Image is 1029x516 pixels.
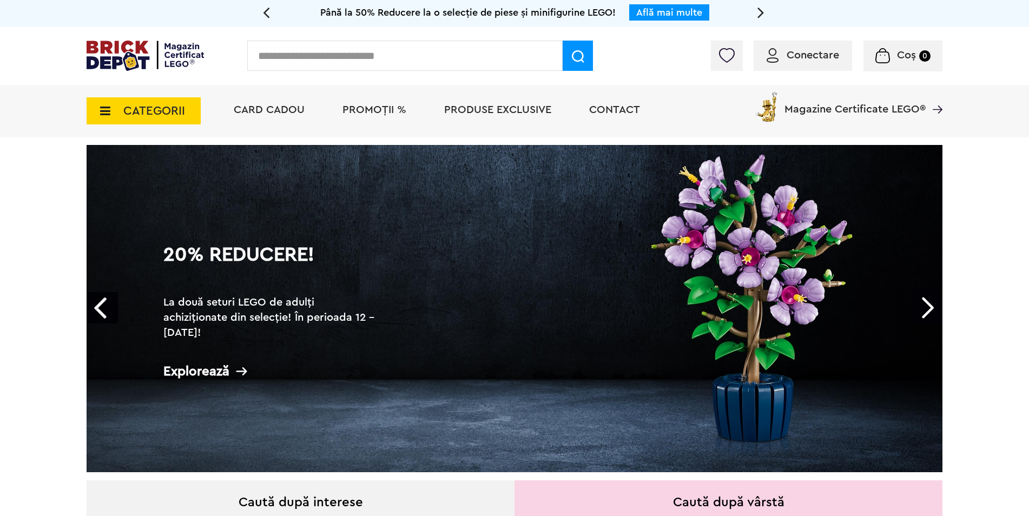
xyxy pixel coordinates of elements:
[911,292,942,323] a: Next
[342,104,406,115] a: PROMOȚII %
[163,295,380,340] h2: La două seturi LEGO de adulți achiziționate din selecție! În perioada 12 - [DATE]!
[123,105,185,117] span: CATEGORII
[897,50,916,61] span: Coș
[444,104,551,115] a: Produse exclusive
[919,50,931,62] small: 0
[320,8,616,17] span: Până la 50% Reducere la o selecție de piese și minifigurine LEGO!
[767,50,839,61] a: Conectare
[234,104,305,115] a: Card Cadou
[589,104,640,115] a: Contact
[787,50,839,61] span: Conectare
[87,292,118,323] a: Prev
[87,145,942,472] a: 20% Reducere!La două seturi LEGO de adulți achiziționate din selecție! În perioada 12 - [DATE]!Ex...
[163,245,380,284] h1: 20% Reducere!
[784,90,926,115] span: Magazine Certificate LEGO®
[163,365,380,378] div: Explorează
[926,90,942,101] a: Magazine Certificate LEGO®
[636,8,702,17] a: Află mai multe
